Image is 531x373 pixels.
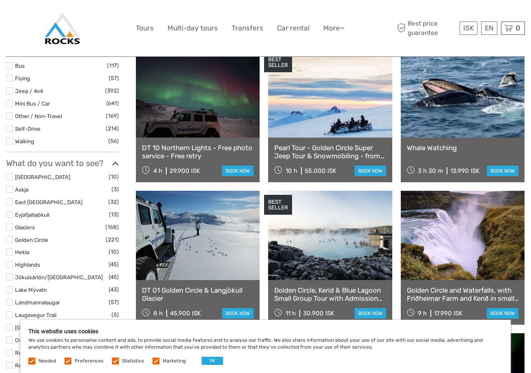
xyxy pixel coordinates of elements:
span: Best price guarantee [395,19,458,37]
a: book now [355,308,386,319]
a: Highlands [15,261,40,268]
div: 30.900 ISK [303,310,334,317]
p: We're away right now. Please check back later! [11,14,92,21]
a: book now [487,308,518,319]
a: Eyjafjallajökull [15,211,49,218]
a: Landmannalaugar [15,299,60,306]
a: Reykjavík City [15,362,49,369]
a: Multi-day tours [168,22,218,34]
a: Over The Holidays [15,337,60,343]
span: (214) [106,124,119,133]
a: Pearl Tour - Golden Circle Super Jeep Tour & Snowmobiling - from [GEOGRAPHIC_DATA] [274,144,386,160]
a: More [323,22,344,34]
span: (3) [112,185,119,194]
a: Hekla [15,249,29,255]
a: book now [222,308,254,319]
a: Transfers [232,22,263,34]
span: (169) [106,111,119,121]
h3: What do you want to see? [6,158,119,168]
a: book now [355,166,386,176]
a: Askja [15,186,28,193]
span: 0 [514,24,521,32]
span: 4 h [153,167,162,175]
a: Golden Circle and Waterfalls, with Friðheimar Farm and Kerið in small group [407,286,518,303]
a: Other / Non-Travel [15,113,62,119]
a: DT 01 Golden Circle & Langjökull Glacier [142,286,254,303]
span: (57) [109,73,119,83]
a: Laugavegur Trail [15,312,56,318]
a: Bus [15,63,25,69]
a: Golden Circle, Kerid & Blue Lagoon Small Group Tour with Admission Ticket [274,286,386,303]
label: Marketing [163,358,186,364]
span: (10) [109,247,119,257]
a: Jökulsárlón/[GEOGRAPHIC_DATA] [15,274,103,280]
a: Glaciers [15,224,35,231]
h5: This website uses cookies [28,328,503,335]
button: OK [202,357,223,365]
a: Lake Mývatn [15,287,47,293]
span: (10) [109,172,119,181]
div: 55.000 ISK [305,167,336,175]
a: Flying [15,75,30,82]
div: 29.900 ISK [170,167,200,175]
span: (117) [107,61,119,70]
label: Needed [39,358,56,364]
span: (32) [108,197,119,207]
div: We use cookies to personalise content and ads, to provide social media features and to analyse ou... [20,320,511,373]
span: 10 h [286,167,297,175]
a: book now [487,166,518,176]
span: (56) [108,136,119,146]
div: 13.990 ISK [450,167,479,175]
span: (45) [109,260,119,269]
a: Golden Circle [15,237,48,243]
a: book now [222,166,254,176]
span: (168) [105,222,119,232]
a: Walking [15,138,34,144]
img: General Info: [40,6,84,50]
a: Car rental [277,22,310,34]
span: 11 h [286,310,296,317]
span: (392) [105,86,119,95]
a: Mini Bus / Car [15,100,50,107]
a: Self-Drive [15,125,41,132]
span: (221) [106,235,119,244]
span: (641) [106,99,119,108]
span: (43) [109,285,119,294]
div: 17.990 ISK [434,310,462,317]
a: Reykjanes [15,349,41,356]
a: DT 10 Northern Lights - Free photo service - Free retry [142,144,254,160]
span: 3 h 30 m [418,167,443,175]
a: [GEOGRAPHIC_DATA] [15,324,70,331]
div: BEST SELLER [264,52,292,73]
span: (57) [109,298,119,307]
div: BEST SELLER [264,195,292,215]
span: ISK [463,24,474,32]
div: EN [481,22,497,35]
span: (5) [112,310,119,319]
span: 9 h [418,310,427,317]
label: Preferences [75,358,103,364]
a: [GEOGRAPHIC_DATA] [15,174,70,180]
span: (45) [109,272,119,282]
a: Jeep / 4x4 [15,88,43,94]
a: Tours [136,22,154,34]
span: (13) [109,210,119,219]
a: Whale Watching [407,144,518,152]
a: East [GEOGRAPHIC_DATA] [15,199,82,205]
div: 45.900 ISK [170,310,201,317]
span: 8 h [153,310,163,317]
label: Statistics [122,358,144,364]
button: Open LiveChat chat widget [93,13,103,22]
